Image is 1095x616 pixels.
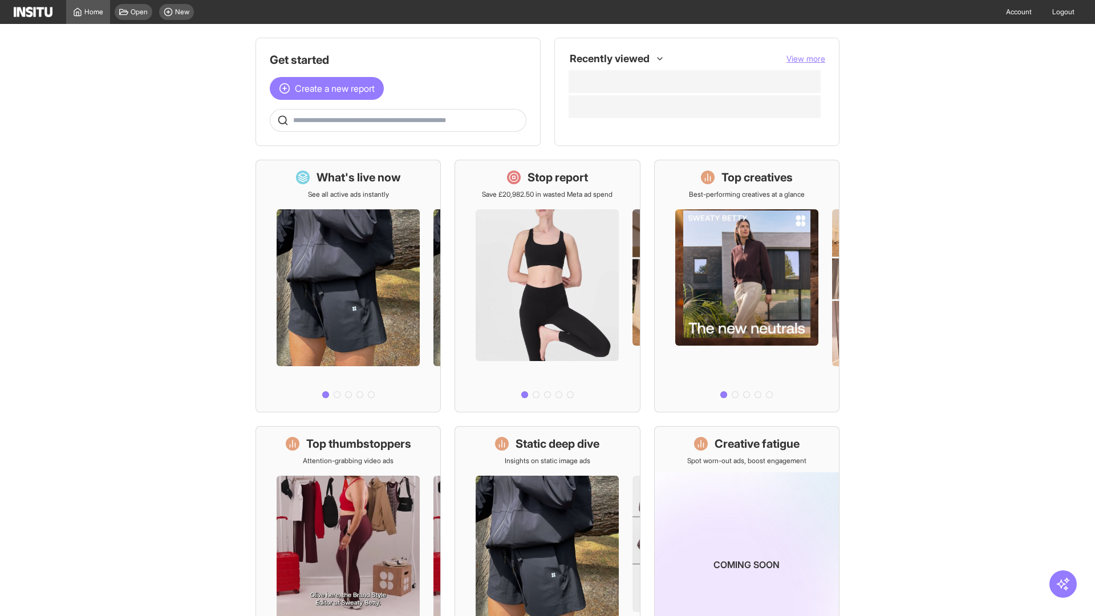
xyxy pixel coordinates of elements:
[270,52,526,68] h1: Get started
[516,436,599,452] h1: Static deep dive
[131,7,148,17] span: Open
[505,456,590,465] p: Insights on static image ads
[455,160,640,412] a: Stop reportSave £20,982.50 in wasted Meta ad spend
[303,456,394,465] p: Attention-grabbing video ads
[654,160,839,412] a: Top creativesBest-performing creatives at a glance
[528,169,588,185] h1: Stop report
[14,7,52,17] img: Logo
[786,54,825,63] span: View more
[295,82,375,95] span: Create a new report
[308,190,389,199] p: See all active ads instantly
[175,7,189,17] span: New
[306,436,411,452] h1: Top thumbstoppers
[786,53,825,64] button: View more
[317,169,401,185] h1: What's live now
[255,160,441,412] a: What's live nowSee all active ads instantly
[84,7,103,17] span: Home
[270,77,384,100] button: Create a new report
[482,190,613,199] p: Save £20,982.50 in wasted Meta ad spend
[721,169,793,185] h1: Top creatives
[689,190,805,199] p: Best-performing creatives at a glance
